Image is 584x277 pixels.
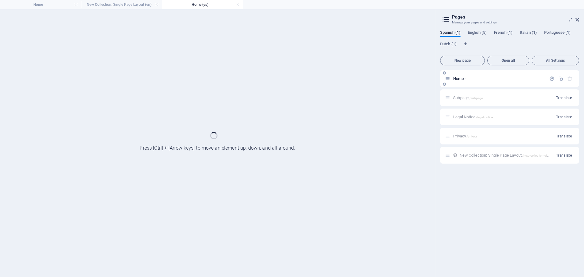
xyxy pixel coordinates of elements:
[534,59,576,62] span: All Settings
[451,77,546,81] div: Home/
[464,77,466,81] span: /
[556,115,572,119] span: Translate
[440,40,457,49] span: Dutch (1)
[453,76,466,81] span: Click to open page
[556,153,572,158] span: Translate
[452,20,567,25] h3: Manage your pages and settings
[440,29,461,37] span: Spanish (1)
[554,151,574,160] button: Translate
[443,59,482,62] span: New page
[554,112,574,122] button: Translate
[487,56,529,65] button: Open all
[567,76,572,81] div: The startpage cannot be deleted
[81,1,162,8] h4: New Collection: Single Page Layout (en)
[452,14,579,20] h2: Pages
[440,56,485,65] button: New page
[520,29,537,37] span: Italian (1)
[554,93,574,103] button: Translate
[162,1,243,8] h4: Home (es)
[556,95,572,100] span: Translate
[494,29,513,37] span: French (1)
[440,30,579,53] div: Language Tabs
[556,134,572,139] span: Translate
[544,29,571,37] span: Portuguese (1)
[558,76,563,81] div: Duplicate
[532,56,579,65] button: All Settings
[468,29,487,37] span: English (5)
[549,76,554,81] div: Settings
[554,131,574,141] button: Translate
[490,59,527,62] span: Open all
